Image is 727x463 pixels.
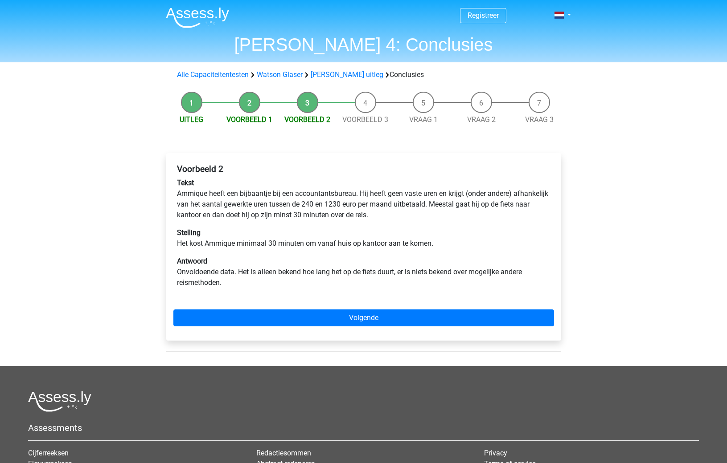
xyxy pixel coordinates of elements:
a: [PERSON_NAME] uitleg [311,70,383,79]
a: Vraag 2 [467,115,496,124]
p: Ammique heeft een bijbaantje bij een accountantsbureau. Hij heeft geen vaste uren en krijgt (onde... [177,178,550,220]
p: Onvoldoende data. Het is alleen bekend hoe lang het op de fiets duurt, er is niets bekend over mo... [177,256,550,288]
a: Alle Capaciteitentesten [177,70,249,79]
b: Stelling [177,228,201,237]
a: Redactiesommen [256,449,311,457]
a: Privacy [484,449,507,457]
p: Het kost Ammique minimaal 30 minuten om vanaf huis op kantoor aan te komen. [177,227,550,249]
b: Tekst [177,179,194,187]
a: Registreer [468,11,499,20]
h1: [PERSON_NAME] 4: Conclusies [159,34,569,55]
h5: Assessments [28,422,699,433]
img: Assessly [166,7,229,28]
a: Voorbeeld 3 [342,115,388,124]
a: Uitleg [180,115,203,124]
a: Vraag 3 [525,115,554,124]
a: Watson Glaser [257,70,303,79]
img: Assessly logo [28,391,91,412]
div: Conclusies [173,69,554,80]
b: Antwoord [177,257,207,265]
b: Voorbeeld 2 [177,164,223,174]
a: Cijferreeksen [28,449,69,457]
a: Vraag 1 [409,115,438,124]
a: Volgende [173,309,554,326]
a: Voorbeeld 1 [226,115,272,124]
a: Voorbeeld 2 [284,115,330,124]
